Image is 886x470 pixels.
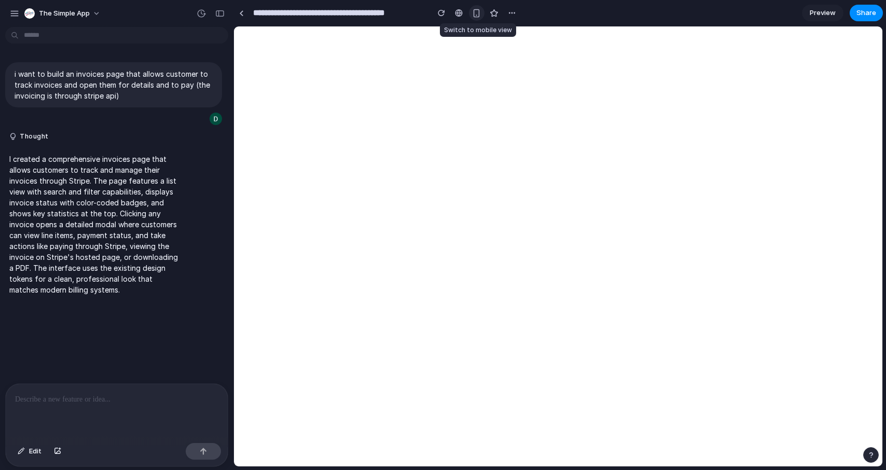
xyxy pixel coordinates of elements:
p: I created a comprehensive invoices page that allows customers to track and manage their invoices ... [9,154,183,295]
span: Share [856,8,876,18]
span: Edit [29,446,41,457]
p: i want to build an invoices page that allows customer to track invoices and open them for details... [15,68,213,101]
span: The Simple App [39,8,90,19]
div: Switch to mobile view [440,23,516,37]
a: Preview [802,5,843,21]
button: Share [850,5,883,21]
button: The Simple App [20,5,106,22]
button: Edit [12,443,47,460]
span: Preview [810,8,836,18]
